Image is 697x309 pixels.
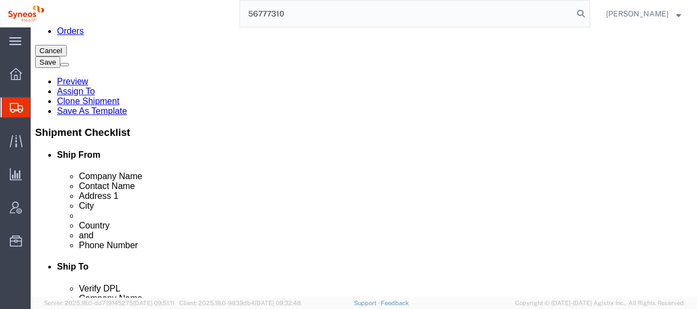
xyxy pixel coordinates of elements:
img: logo [8,5,44,22]
iframe: FS Legacy Container [31,27,697,297]
span: [DATE] 09:51:11 [133,300,174,306]
input: Search for shipment number, reference number [240,1,573,27]
span: Verena Lim [606,8,669,20]
span: Client: 2025.18.0-9839db4 [179,300,301,306]
a: Support [354,300,381,306]
a: Feedback [381,300,409,306]
span: [DATE] 09:32:48 [255,300,301,306]
button: [PERSON_NAME] [605,7,682,20]
span: Copyright © [DATE]-[DATE] Agistix Inc., All Rights Reserved [515,299,684,308]
span: Server: 2025.18.0-dd719145275 [44,300,174,306]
